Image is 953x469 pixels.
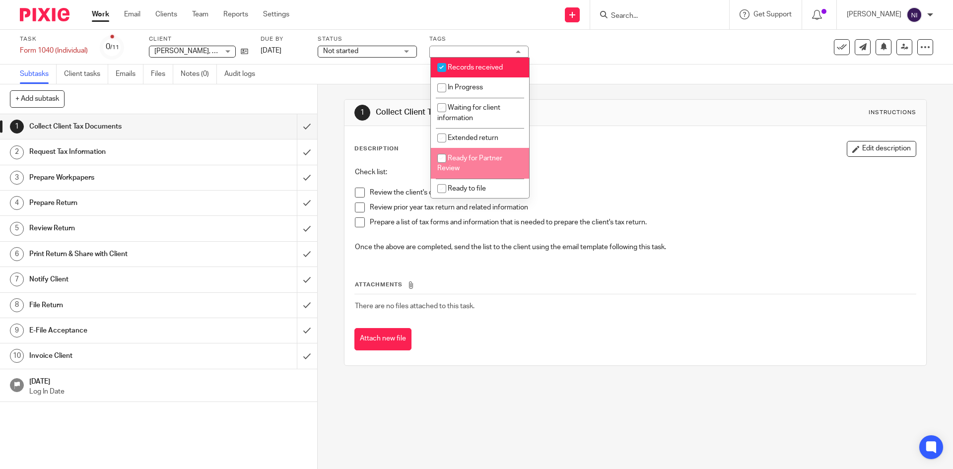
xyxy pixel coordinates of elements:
h1: Notify Client [29,272,201,287]
span: There are no files attached to this task. [355,303,475,310]
span: Ready to file [448,185,486,192]
h1: Invoice Client [29,348,201,363]
h1: Collect Client Tax Documents [376,107,657,118]
span: Get Support [753,11,792,18]
div: Form 1040 (Individual) [20,46,88,56]
span: Not started [323,48,358,55]
h1: Request Tax Information [29,144,201,159]
h1: Print Return & Share with Client [29,247,201,262]
div: 9 [10,324,24,337]
img: Pixie [20,8,69,21]
a: Emails [116,65,143,84]
div: 2 [10,145,24,159]
button: + Add subtask [10,90,65,107]
h1: Review Return [29,221,201,236]
h1: E-File Acceptance [29,323,201,338]
p: Review prior year tax return and related information [370,202,915,212]
a: Reports [223,9,248,19]
a: Notes (0) [181,65,217,84]
a: Files [151,65,173,84]
div: 8 [10,298,24,312]
a: Clients [155,9,177,19]
div: 4 [10,196,24,210]
span: Waiting for client information [437,104,500,122]
p: Once the above are completed, send the list to the client using the email template following this... [355,242,915,252]
h1: Collect Client Tax Documents [29,119,201,134]
span: Attachments [355,282,403,287]
input: Search [610,12,699,21]
h1: File Return [29,298,201,313]
div: 1 [354,105,370,121]
span: In Progress [448,84,483,91]
p: Log In Date [29,387,307,397]
span: [PERSON_NAME], [PERSON_NAME] and [PERSON_NAME] [154,48,336,55]
p: Check list: [355,167,915,177]
button: Edit description [847,141,916,157]
a: Work [92,9,109,19]
h1: Prepare Workpapers [29,170,201,185]
div: 3 [10,171,24,185]
small: /11 [110,45,119,50]
p: [PERSON_NAME] [847,9,901,19]
label: Client [149,35,248,43]
button: Attach new file [354,328,411,350]
h1: [DATE] [29,374,307,387]
div: 1 [10,120,24,134]
h1: Prepare Return [29,196,201,210]
div: Instructions [869,109,916,117]
p: Review the client's completed tax organizer [370,188,915,198]
p: Description [354,145,399,153]
div: 5 [10,222,24,236]
span: Ready for Partner Review [437,155,502,172]
span: [DATE] [261,47,281,54]
div: 6 [10,247,24,261]
a: Settings [263,9,289,19]
div: 10 [10,349,24,363]
span: Extended return [448,134,498,141]
a: Audit logs [224,65,263,84]
label: Due by [261,35,305,43]
label: Tags [429,35,529,43]
a: Team [192,9,208,19]
a: Client tasks [64,65,108,84]
span: Records received [448,64,503,71]
label: Status [318,35,417,43]
img: svg%3E [906,7,922,23]
div: 0 [106,41,119,53]
label: Task [20,35,88,43]
a: Subtasks [20,65,57,84]
a: Email [124,9,140,19]
p: Prepare a list of tax forms and information that is needed to prepare the client's tax return. [370,217,915,227]
div: 7 [10,272,24,286]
